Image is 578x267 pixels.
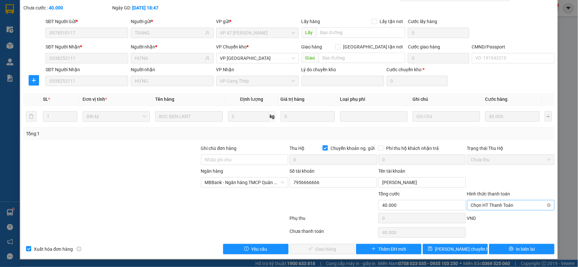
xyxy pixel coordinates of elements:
[338,93,410,106] th: Loại phụ phí
[46,18,128,25] div: SĐT Người Gửi
[29,78,39,83] span: plus
[467,216,476,221] span: VND
[31,246,75,253] span: Xuất hóa đơn hàng
[328,145,377,152] span: Chuyển khoản ng. gửi
[383,145,441,152] span: Phí thu hộ khách nhận trả
[135,55,204,62] input: Tên người nhận
[220,76,295,86] span: VP Gang Thép
[216,18,299,25] div: VP gửi
[302,19,320,24] span: Lấy hàng
[467,191,510,196] label: Hình thức thanh toán
[408,28,469,38] input: Cước lấy hàng
[155,111,222,122] input: VD: Bàn, Ghế
[23,4,111,11] div: Chưa cước :
[410,93,483,106] th: Ghi chú
[371,247,376,252] span: plus
[46,66,128,73] div: SĐT Người Nhận
[77,247,81,251] span: info-circle
[289,168,315,174] label: Số tài khoản
[302,66,384,73] div: Lý do chuyển kho
[220,28,295,38] span: VP 47 Trần Khát Chân
[413,111,480,122] input: Ghi Chú
[485,97,508,102] span: Cước hàng
[281,97,305,102] span: Giá trị hàng
[244,247,249,252] span: exclamation-circle
[201,146,237,151] label: Ghi chú đơn hàng
[131,43,213,50] div: Người nhận
[509,247,514,252] span: printer
[49,5,63,10] b: 40.000
[316,27,406,38] input: Dọc đường
[377,18,405,25] span: Lấy tận nơi
[26,130,223,137] div: Tổng: 1
[240,97,263,102] span: Định lượng
[289,177,377,188] input: Số tài khoản
[281,111,335,122] input: 0
[319,53,406,63] input: Dọc đường
[26,111,36,122] button: delete
[408,44,440,49] label: Cước giao hàng
[472,43,555,50] div: CMND/Passport
[155,97,174,102] span: Tên hàng
[289,215,378,226] div: Phụ thu
[516,246,535,253] span: In biên lai
[290,244,355,254] button: checkGiao hàng
[428,247,433,252] span: save
[302,27,316,38] span: Lấy
[29,75,39,86] button: plus
[223,244,289,254] button: exclamation-circleYêu cầu
[205,56,210,60] span: user
[135,29,204,36] input: Tên người gửi
[378,168,405,174] label: Tên tài khoản
[269,111,276,122] span: kg
[378,177,466,188] input: Tên tài khoản
[423,244,488,254] button: save[PERSON_NAME] chuyển hoàn
[378,191,400,196] span: Tổng cước
[112,4,200,11] div: Ngày GD:
[220,53,295,63] span: VP Yên Bình
[216,44,247,49] span: VP Chuyển kho
[435,246,497,253] span: [PERSON_NAME] chuyển hoàn
[201,154,289,165] input: Ghi chú đơn hàng
[467,145,555,152] div: Trạng thái Thu Hộ
[205,31,210,35] span: user
[471,200,551,210] span: Chọn HT Thanh Toán
[132,5,158,10] b: [DATE] 18:47
[302,53,319,63] span: Giao
[43,97,48,102] span: SL
[408,53,469,63] input: Cước giao hàng
[289,146,304,151] span: Thu Hộ
[201,168,223,174] label: Ngân hàng
[547,203,551,207] span: close-circle
[471,155,551,165] span: Chưa thu
[387,66,448,73] div: Cước chuyển kho
[251,246,267,253] span: Yêu cầu
[46,43,128,50] div: SĐT Người Nhận
[485,111,540,122] input: 0
[131,18,213,25] div: Người gửi
[83,97,107,102] span: Đơn vị tính
[216,66,299,73] div: VP Nhận
[545,111,552,122] button: plus
[341,43,405,50] span: [GEOGRAPHIC_DATA] tận nơi
[379,246,406,253] span: Thêm ĐH mới
[489,244,555,254] button: printerIn biên lai
[302,44,322,49] span: Giao hàng
[408,19,437,24] label: Cước lấy hàng
[356,244,422,254] button: plusThêm ĐH mới
[87,112,146,121] span: Bất kỳ
[289,228,378,239] div: Chưa thanh toán
[205,178,285,187] span: MBBank - Ngân hàng TMCP Quân đội
[131,66,213,73] div: Người nhận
